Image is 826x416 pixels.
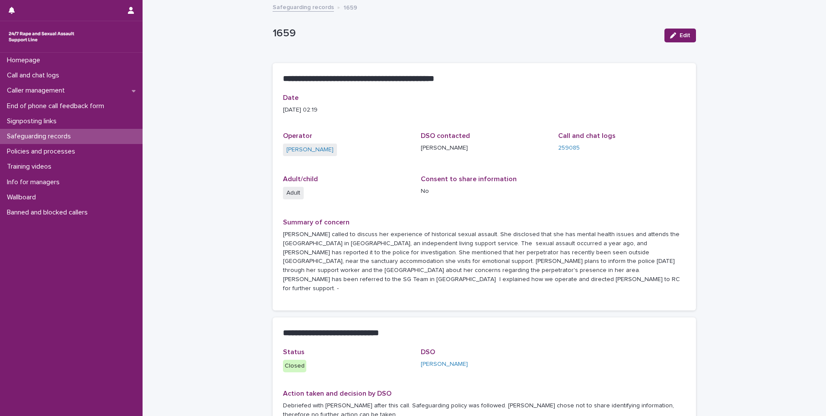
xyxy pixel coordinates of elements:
[3,86,72,95] p: Caller management
[3,71,66,80] p: Call and chat logs
[3,193,43,202] p: Wallboard
[283,390,391,397] span: Action taken and decision by DSO
[273,2,334,12] a: Safeguarding records
[421,144,548,153] p: [PERSON_NAME]
[283,349,305,355] span: Status
[283,230,686,293] p: [PERSON_NAME] called to discuss her experience of historical sexual assault. She disclosed that s...
[283,132,312,139] span: Operator
[680,32,690,38] span: Edit
[421,360,468,369] a: [PERSON_NAME]
[3,178,67,186] p: Info for managers
[3,117,64,125] p: Signposting links
[283,94,299,101] span: Date
[664,29,696,42] button: Edit
[421,187,548,196] p: No
[3,208,95,217] p: Banned and blocked callers
[283,176,318,182] span: Adult/child
[421,132,470,139] span: DSO contacted
[558,144,580,153] a: 259085
[283,187,304,199] span: Adult
[3,102,111,110] p: End of phone call feedback form
[421,176,517,182] span: Consent to share information
[283,106,686,115] p: [DATE] 02:19
[283,219,349,226] span: Summary of concern
[3,132,78,141] p: Safeguarding records
[7,28,76,45] img: rhQMoQhaT3yELyF149Cw
[558,132,616,139] span: Call and chat logs
[421,349,435,355] span: DSO
[343,2,357,12] p: 1659
[3,56,47,64] p: Homepage
[273,27,658,40] p: 1659
[286,145,334,154] a: [PERSON_NAME]
[3,163,58,171] p: Training videos
[3,147,82,156] p: Policies and processes
[283,360,306,372] div: Closed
